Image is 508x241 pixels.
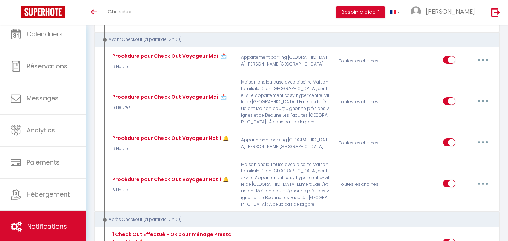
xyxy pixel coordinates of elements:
[101,216,485,223] div: Après Checkout (à partir de 12h00)
[110,134,229,142] div: Procédure pour Check Out Voyageur Notif 🔔
[237,133,335,154] p: Appartement parking [GEOGRAPHIC_DATA] [PERSON_NAME][GEOGRAPHIC_DATA]
[27,222,67,231] span: Notifications
[110,104,227,111] p: 6 Heures
[237,161,335,208] p: Maison chaleureuse avec piscine Maison familiale Dijon [GEOGRAPHIC_DATA], centre-ville Appartemen...
[110,146,229,152] p: 6 Heures
[110,63,227,70] p: 6 Heures
[334,79,400,125] div: Toutes les chaines
[334,161,400,208] div: Toutes les chaines
[26,126,55,135] span: Analytics
[110,52,227,60] div: Procédure pour Check Out Voyageur Mail 📩
[110,175,229,183] div: Procédure pour Check Out Voyageur Notif 🔔
[237,79,335,125] p: Maison chaleureuse avec piscine Maison familiale Dijon [GEOGRAPHIC_DATA], centre-ville Appartemen...
[426,7,475,16] span: [PERSON_NAME]
[237,51,335,71] p: Appartement parking [GEOGRAPHIC_DATA] [PERSON_NAME][GEOGRAPHIC_DATA]
[21,6,65,18] img: Super Booking
[26,94,59,103] span: Messages
[491,8,500,17] img: logout
[26,30,63,38] span: Calendriers
[26,62,67,70] span: Réservations
[101,36,485,43] div: Avant Checkout (à partir de 12h00)
[336,6,385,18] button: Besoin d'aide ?
[110,93,227,101] div: Procédure pour Check Out Voyageur Mail 📩
[26,158,60,167] span: Paiements
[334,51,400,71] div: Toutes les chaines
[334,133,400,154] div: Toutes les chaines
[411,6,421,17] img: ...
[108,8,132,15] span: Chercher
[110,187,229,193] p: 6 Heures
[26,190,70,199] span: Hébergement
